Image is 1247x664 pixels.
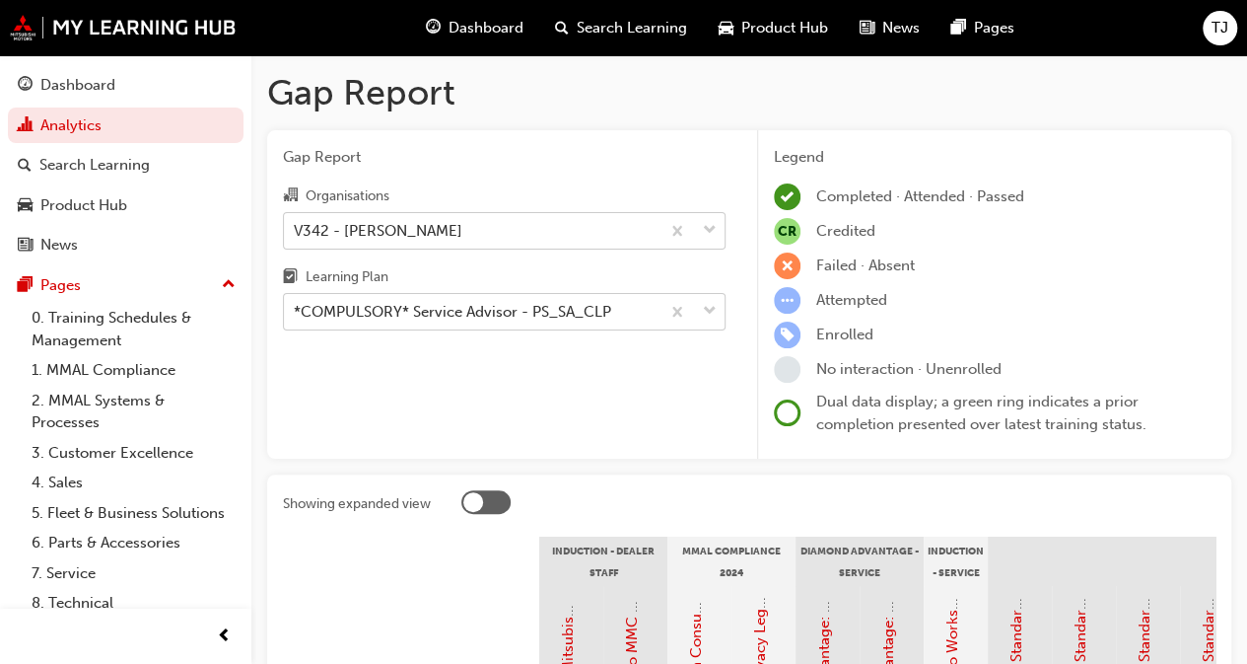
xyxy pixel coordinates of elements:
span: guage-icon [18,77,33,95]
span: organisation-icon [283,187,298,205]
span: Attempted [816,291,887,309]
a: search-iconSearch Learning [539,8,703,48]
div: Search Learning [39,154,150,177]
span: learningRecordVerb_ENROLL-icon [774,322,800,348]
span: Completed · Attended · Passed [816,187,1024,205]
span: Product Hub [741,17,828,39]
a: Search Learning [8,147,243,184]
div: Diamond Advantage - Service [796,537,924,586]
span: car-icon [719,16,733,40]
span: chart-icon [18,117,33,135]
a: 4. Sales [24,468,243,498]
span: news-icon [18,237,33,255]
span: Enrolled [816,326,873,343]
h1: Gap Report [267,71,1231,114]
div: V342 - [PERSON_NAME] [294,219,462,242]
div: *COMPULSORY* Service Advisor - PS_SA_CLP [294,301,611,324]
span: pages-icon [18,277,33,295]
span: learningRecordVerb_FAIL-icon [774,253,800,279]
a: Product Hub [8,187,243,224]
span: up-icon [222,272,236,298]
span: Pages [974,17,1014,39]
span: learningRecordVerb_NONE-icon [774,356,800,383]
span: pages-icon [951,16,966,40]
span: No interaction · Unenrolled [816,360,1002,378]
span: news-icon [860,16,874,40]
a: car-iconProduct Hub [703,8,844,48]
div: Pages [40,274,81,297]
a: guage-iconDashboard [410,8,539,48]
div: Induction - Service Advisor [924,537,988,586]
a: 2. MMAL Systems & Processes [24,386,243,438]
a: 5. Fleet & Business Solutions [24,498,243,529]
span: Dual data display; a green ring indicates a prior completion presented over latest training status. [816,393,1146,433]
a: 6. Parts & Accessories [24,528,243,558]
a: 3. Customer Excellence [24,438,243,469]
a: pages-iconPages [935,8,1030,48]
span: car-icon [18,197,33,215]
span: TJ [1212,17,1228,39]
span: learningRecordVerb_ATTEMPT-icon [774,287,800,314]
a: News [8,227,243,263]
span: Dashboard [449,17,523,39]
div: Induction - Dealer Staff [539,537,667,586]
div: Product Hub [40,194,127,217]
a: Analytics [8,108,243,144]
div: Organisations [306,186,389,206]
span: search-icon [555,16,569,40]
a: Dashboard [8,67,243,104]
span: News [882,17,920,39]
button: DashboardAnalyticsSearch LearningProduct HubNews [8,63,243,267]
div: Legend [774,146,1215,169]
div: Dashboard [40,74,115,97]
span: guage-icon [426,16,441,40]
a: news-iconNews [844,8,935,48]
button: Pages [8,267,243,304]
a: 0. Training Schedules & Management [24,303,243,355]
span: down-icon [703,299,717,325]
span: null-icon [774,218,800,245]
img: mmal [10,15,237,40]
button: TJ [1203,11,1237,45]
span: learningRecordVerb_COMPLETE-icon [774,184,800,210]
div: Learning Plan [306,267,388,287]
span: down-icon [703,218,717,244]
a: 1. MMAL Compliance [24,355,243,386]
span: Credited [816,222,875,240]
a: 8. Technical [24,588,243,619]
span: learningplan-icon [283,269,298,287]
a: 7. Service [24,558,243,589]
span: prev-icon [217,625,232,649]
span: Search Learning [577,17,687,39]
div: Showing expanded view [283,494,431,514]
span: search-icon [18,157,32,175]
span: Gap Report [283,146,726,169]
div: MMAL Compliance 2024 [667,537,796,586]
span: Failed · Absent [816,257,915,274]
div: News [40,234,78,257]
